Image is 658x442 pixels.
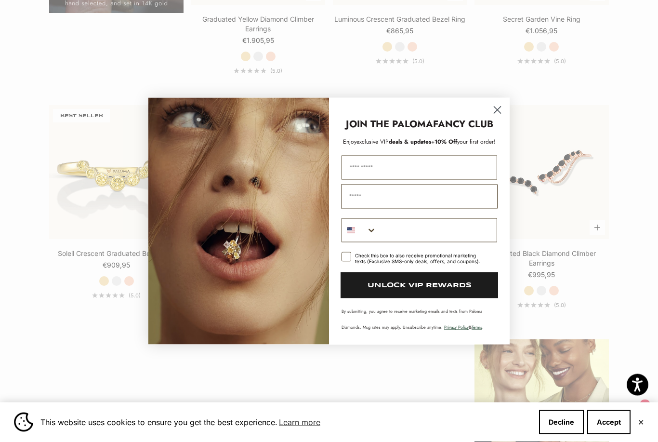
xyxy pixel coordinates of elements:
[342,156,497,180] input: First Name
[539,410,584,434] button: Decline
[40,415,531,429] span: This website uses cookies to ensure you get the best experience.
[489,102,506,119] button: Close dialog
[472,324,482,330] a: Terms
[356,137,389,146] span: exclusive VIP
[343,137,356,146] span: Enjoy
[347,227,355,234] img: United States
[355,253,486,264] div: Check this box to also receive promotional marketing texts (Exclusive SMS-only deals, offers, and...
[148,98,329,345] img: Loading...
[638,419,644,425] button: Close
[444,324,469,330] a: Privacy Policy
[587,410,631,434] button: Accept
[341,185,498,209] input: Email
[342,219,377,242] button: Search Countries
[341,272,498,298] button: UNLOCK VIP REWARDS
[431,137,496,146] span: + your first order!
[342,308,497,330] p: By submitting, you agree to receive marketing emails and texts from Paloma Diamonds. Msg rates ma...
[433,117,493,131] strong: FANCY CLUB
[434,137,457,146] span: 10% Off
[346,117,433,131] strong: JOIN THE PALOMA
[356,137,431,146] span: deals & updates
[14,413,33,432] img: Cookie banner
[444,324,484,330] span: & .
[277,415,322,429] a: Learn more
